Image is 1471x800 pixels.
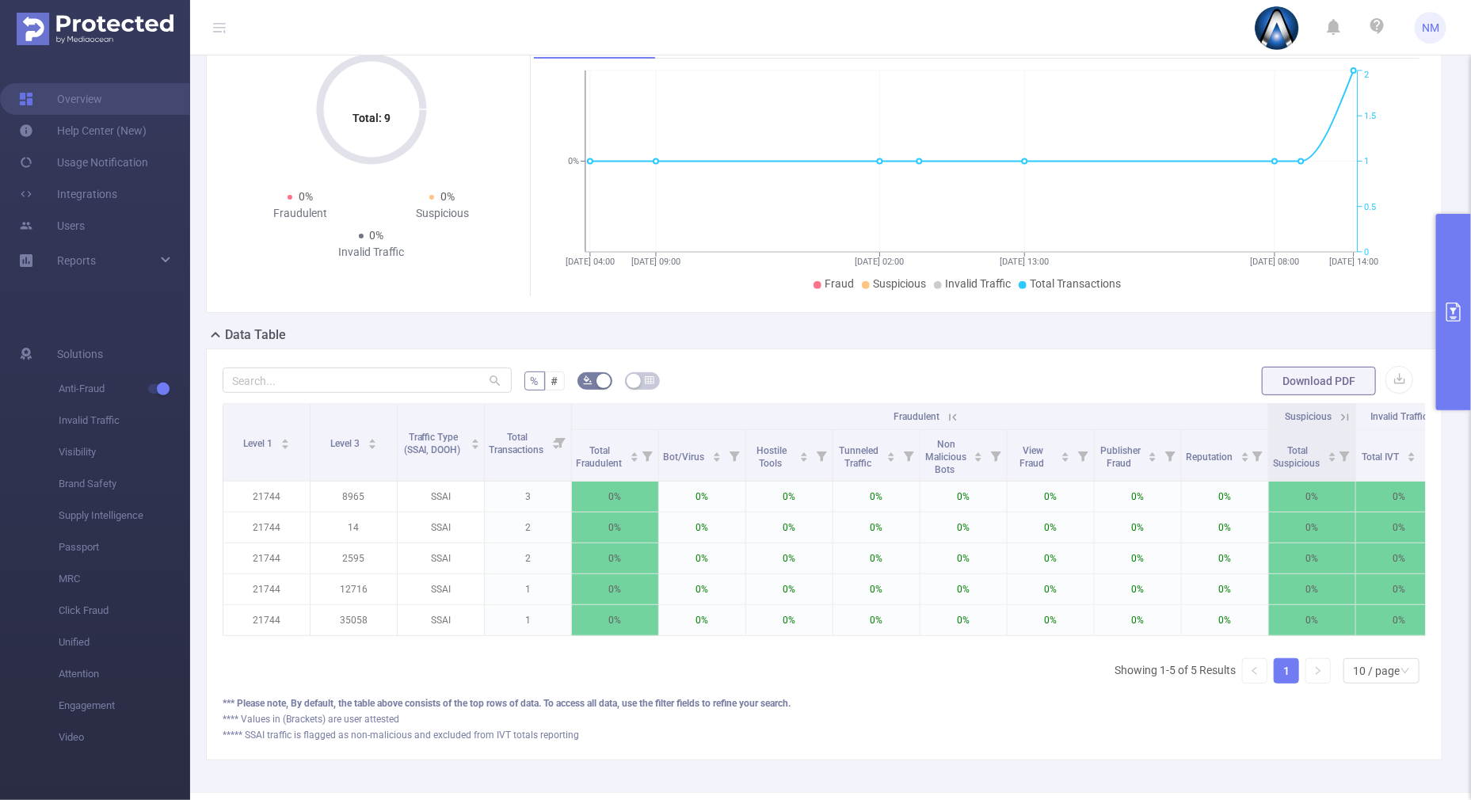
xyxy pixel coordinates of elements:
[223,482,310,512] p: 21744
[1356,482,1442,512] p: 0%
[59,436,190,468] span: Visibility
[1030,277,1121,290] span: Total Transactions
[368,436,377,446] div: Sort
[1274,658,1299,684] li: 1
[1242,658,1267,684] li: Previous Page
[59,405,190,436] span: Invalid Traffic
[404,432,463,455] span: Traffic Type (SSAI, DOOH)
[659,482,745,512] p: 0%
[485,512,571,543] p: 2
[59,595,190,627] span: Click Fraud
[887,455,896,460] i: icon: caret-down
[1008,482,1094,512] p: 0%
[19,178,117,210] a: Integrations
[471,436,480,446] div: Sort
[59,658,190,690] span: Attention
[833,605,920,635] p: 0%
[1328,455,1336,460] i: icon: caret-down
[572,512,658,543] p: 0%
[19,115,147,147] a: Help Center (New)
[659,543,745,573] p: 0%
[59,468,190,500] span: Brand Safety
[229,205,372,222] div: Fraudulent
[57,338,103,370] span: Solutions
[223,712,1426,726] div: **** Values in (Brackets) are user attested
[223,368,512,393] input: Search...
[1115,658,1236,684] li: Showing 1-5 of 5 Results
[630,450,639,459] div: Sort
[17,13,173,45] img: Protected Media
[568,157,579,167] tspan: 0%
[223,728,1426,742] div: ***** SSAI traffic is flagged as non-malicious and excluded from IVT totals reporting
[659,574,745,604] p: 0%
[59,500,190,531] span: Supply Intelligence
[1269,574,1355,604] p: 0%
[1095,482,1181,512] p: 0%
[894,411,939,422] span: Fraudulent
[471,443,480,448] i: icon: caret-down
[1269,482,1355,512] p: 0%
[1020,445,1047,469] span: View Fraud
[1356,574,1442,604] p: 0%
[549,404,571,481] i: Filter menu
[471,436,480,441] i: icon: caret-up
[398,605,484,635] p: SSAI
[1061,455,1070,460] i: icon: caret-down
[572,482,658,512] p: 0%
[551,375,558,387] span: #
[1000,257,1049,267] tspan: [DATE] 13:00
[1364,111,1376,121] tspan: 1.5
[223,574,310,604] p: 21744
[833,574,920,604] p: 0%
[368,436,376,441] i: icon: caret-up
[398,512,484,543] p: SSAI
[1240,450,1250,459] div: Sort
[311,512,397,543] p: 14
[897,430,920,481] i: Filter menu
[746,574,833,604] p: 0%
[974,450,983,455] i: icon: caret-up
[1262,367,1376,395] button: Download PDF
[1182,574,1268,604] p: 0%
[1186,451,1235,463] span: Reputation
[572,605,658,635] p: 0%
[833,543,920,573] p: 0%
[799,450,809,459] div: Sort
[920,574,1007,604] p: 0%
[1250,257,1299,267] tspan: [DATE] 08:00
[1275,659,1298,683] a: 1
[920,482,1007,512] p: 0%
[19,83,102,115] a: Overview
[368,443,376,448] i: icon: caret-down
[1149,455,1157,460] i: icon: caret-down
[1364,70,1369,81] tspan: 2
[1364,202,1376,212] tspan: 0.5
[1095,543,1181,573] p: 0%
[576,445,624,469] span: Total Fraudulent
[19,210,85,242] a: Users
[311,605,397,635] p: 35058
[663,451,707,463] span: Bot/Virus
[1182,605,1268,635] p: 0%
[1182,482,1268,512] p: 0%
[1269,605,1355,635] p: 0%
[1061,450,1070,455] i: icon: caret-up
[572,543,658,573] p: 0%
[723,430,745,481] i: Filter menu
[1182,543,1268,573] p: 0%
[1408,455,1416,460] i: icon: caret-down
[1095,512,1181,543] p: 0%
[59,722,190,753] span: Video
[1364,247,1369,257] tspan: 0
[59,531,190,563] span: Passport
[974,450,983,459] div: Sort
[280,443,289,448] i: icon: caret-down
[630,450,638,455] i: icon: caret-up
[873,277,926,290] span: Suspicious
[920,512,1007,543] p: 0%
[1008,543,1094,573] p: 0%
[225,326,286,345] h2: Data Table
[757,445,787,469] span: Hostile Tools
[825,277,854,290] span: Fraud
[370,229,384,242] span: 0%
